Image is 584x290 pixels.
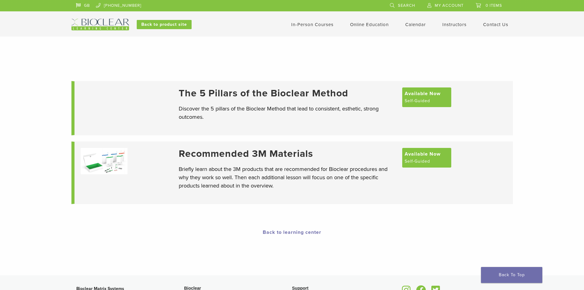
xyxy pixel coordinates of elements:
[179,148,396,160] a: Recommended 3M Materials
[137,20,192,29] a: Back to product site
[435,3,464,8] span: My Account
[405,90,441,97] span: Available Now
[350,22,389,27] a: Online Education
[179,105,396,121] p: Discover the 5 pillars of the Bioclear Method that lead to consistent, esthetic, strong outcomes.
[486,3,502,8] span: 0 items
[405,150,441,158] span: Available Now
[442,22,467,27] a: Instructors
[405,158,430,165] span: Self-Guided
[481,267,542,283] a: Back To Top
[291,22,334,27] a: In-Person Courses
[483,22,508,27] a: Contact Us
[71,19,129,30] img: Bioclear
[405,22,426,27] a: Calendar
[402,87,451,107] a: Available Now Self-Guided
[179,165,396,190] p: Briefly learn about the 3M products that are recommended for Bioclear procedures and why they wor...
[405,97,430,105] span: Self-Guided
[179,87,396,99] a: The 5 Pillars of the Bioclear Method
[402,148,451,168] a: Available Now Self-Guided
[263,229,321,235] a: Back to learning center
[398,3,415,8] span: Search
